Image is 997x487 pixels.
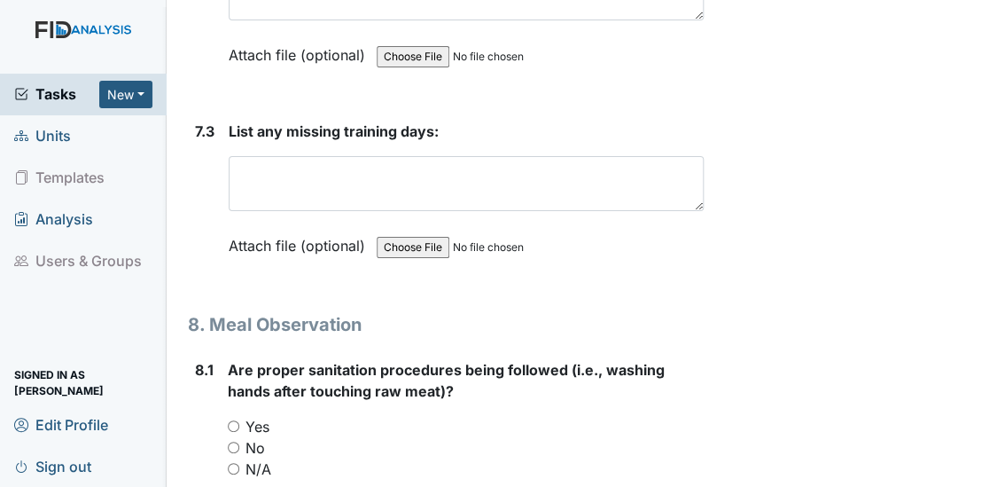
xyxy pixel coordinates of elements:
input: N/A [228,463,239,475]
label: Yes [245,416,269,437]
span: Sign out [14,452,91,480]
a: Tasks [14,83,99,105]
span: Edit Profile [14,411,108,438]
label: Attach file (optional) [229,225,372,256]
label: 7.3 [195,121,214,142]
span: Analysis [14,206,93,233]
label: Attach file (optional) [229,35,372,66]
label: No [245,437,265,459]
label: N/A [245,459,271,480]
h1: 8. Meal Observation [188,311,705,338]
button: New [99,81,152,108]
input: Yes [228,420,239,432]
span: Units [14,122,71,150]
span: Signed in as [PERSON_NAME] [14,369,152,397]
label: 8.1 [195,359,214,381]
span: Are proper sanitation procedures being followed (i.e., washing hands after touching raw meat)? [228,361,665,400]
input: No [228,442,239,453]
span: List any missing training days: [229,122,439,140]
